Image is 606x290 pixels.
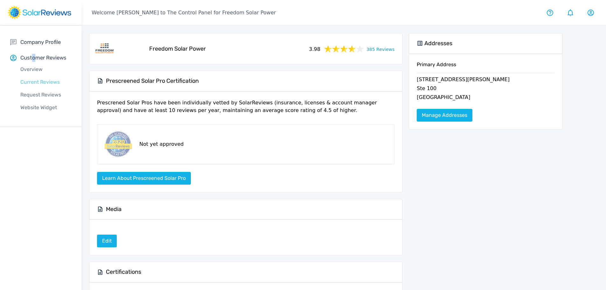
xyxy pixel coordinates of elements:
[417,61,554,73] h6: Primary Address
[97,238,117,244] a: Edit
[139,140,184,148] p: Not yet approved
[10,78,81,86] p: Current Reviews
[20,54,66,62] p: Customer Reviews
[10,91,81,99] p: Request Reviews
[97,235,117,247] a: Edit
[92,9,276,17] p: Welcome [PERSON_NAME] to The Control Panel for Freedom Solar Power
[10,63,81,76] a: Overview
[106,206,122,213] h5: Media
[106,268,141,276] h5: Certifications
[417,85,554,94] p: Ste 100
[149,45,206,53] h5: Freedom Solar Power
[417,76,554,85] p: [STREET_ADDRESS][PERSON_NAME]
[102,130,133,159] img: prescreened-badge.png
[97,172,191,185] button: Learn about Prescreened Solar Pro
[97,99,394,119] p: Prescrened Solar Pros have been individually vetted by SolarReviews (insurance, licenses & accoun...
[106,77,199,85] h5: Prescreened Solar Pro Certification
[309,44,320,53] span: 3.98
[424,40,452,47] h5: Addresses
[10,76,81,88] a: Current Reviews
[10,101,81,114] a: Website Widget
[10,66,81,73] p: Overview
[20,38,61,46] p: Company Profile
[417,94,554,103] p: [GEOGRAPHIC_DATA]
[366,45,394,53] a: 385 Reviews
[10,104,81,111] p: Website Widget
[417,109,472,122] a: Manage Addresses
[97,175,191,181] a: Learn about Prescreened Solar Pro
[10,88,81,101] a: Request Reviews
